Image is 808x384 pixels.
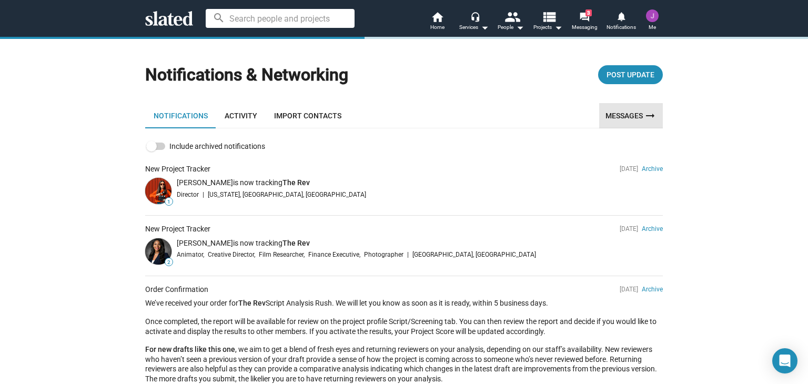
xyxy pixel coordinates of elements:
[177,238,663,248] p: is now tracking
[430,21,445,34] span: Home
[529,11,566,34] button: Projects
[504,9,520,24] mat-icon: people
[364,250,403,259] span: Photographer
[492,11,529,34] button: People
[459,21,489,34] div: Services
[145,345,235,353] b: For new drafts like this one
[282,239,310,247] a: The Rev
[145,317,663,336] div: Once completed, the report will be available for review on the project profile Script/Screening t...
[259,250,305,259] span: Film Researcher,
[145,178,171,204] img: Lovelyn Rose
[177,239,233,247] span: [PERSON_NAME]
[407,250,409,259] span: |
[572,21,598,34] span: Messaging
[431,11,443,23] mat-icon: home
[145,164,210,174] div: New Project Tracker
[640,7,665,35] button: Jeffrey Michael RoseMe
[145,64,348,86] h1: Notifications & Networking
[145,298,663,308] div: We’ve received your order for Script Analysis Rush. We will let you know as soon as it is ready, ...
[566,11,603,34] a: 3Messaging
[599,103,663,128] a: Messages
[145,345,663,383] div: , we aim to get a blend of fresh eyes and returning reviewers on your analysis, depending on our ...
[412,250,536,259] span: [GEOGRAPHIC_DATA], [GEOGRAPHIC_DATA]
[616,11,626,21] mat-icon: notifications
[177,178,663,188] p: is now tracking
[470,12,480,21] mat-icon: headset_mic
[266,103,350,128] a: Import Contacts
[620,225,638,233] span: [DATE]
[208,250,255,259] span: Creative Director,
[216,103,266,128] a: Activity
[598,65,663,84] button: Post Update
[646,9,659,22] img: Jeffrey Michael Rose
[177,250,204,259] span: Animator,
[620,286,638,293] span: [DATE]
[642,225,663,233] a: Archive
[203,190,204,199] span: |
[169,140,265,153] span: Include archived notifications
[620,165,638,173] span: [DATE]
[533,21,562,34] span: Projects
[145,224,210,234] div: New Project Tracker
[552,21,564,34] mat-icon: arrow_drop_down
[772,348,797,373] div: Open Intercom Messenger
[208,190,366,199] span: [US_STATE], [GEOGRAPHIC_DATA], [GEOGRAPHIC_DATA]
[513,21,526,34] mat-icon: arrow_drop_down
[145,103,216,128] a: Notifications
[498,21,524,34] div: People
[541,9,557,24] mat-icon: view_list
[579,12,589,22] mat-icon: forum
[206,9,355,28] input: Search people and projects
[642,165,663,173] a: Archive
[165,259,173,266] span: 2
[177,190,199,199] span: Director
[649,21,656,34] span: Me
[607,65,654,84] span: Post Update
[282,178,310,187] a: The Rev
[419,11,456,34] a: Home
[607,21,636,34] span: Notifications
[165,199,173,205] span: 1
[238,299,266,307] a: The Rev
[177,178,233,187] span: [PERSON_NAME]
[642,286,663,293] a: Archive
[456,11,492,34] button: Services
[308,250,360,259] span: Finance Executive,
[145,285,208,295] div: Order Confirmation
[478,21,491,34] mat-icon: arrow_drop_down
[603,11,640,34] a: Notifications
[585,9,592,16] span: 3
[145,238,171,265] img: Anna Williams
[644,109,656,122] mat-icon: arrow_right_alt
